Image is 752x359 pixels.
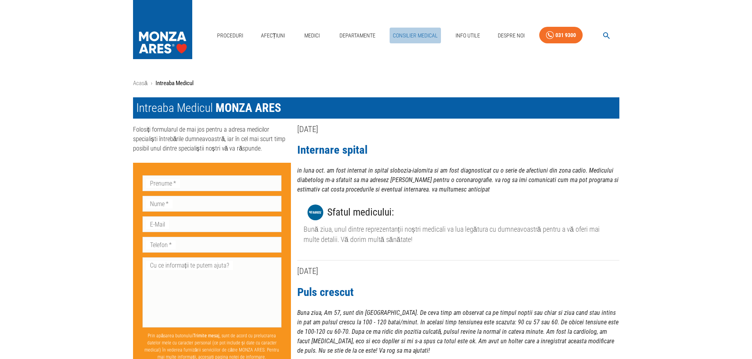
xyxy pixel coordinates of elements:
a: Departamente [336,28,379,44]
p: Buna ziua, Am 57, sunt din [GEOGRAPHIC_DATA]. De ceva timp am observat ca pe timpul noptii sau ch... [297,308,619,355]
img: MONZA ARES [308,205,323,220]
div: 031 9300 [555,30,576,40]
a: Proceduri [214,28,246,44]
div: Bună ziua, unul dintre reprezentanții noștri medicali va lua legătura cu dumneavoastră pentru a v... [304,224,613,244]
a: 031 9300 [539,27,583,44]
h3: Sfatul medicului : [327,204,394,220]
a: Internare spital [297,143,368,156]
p: Folosiți formularul de mai jos pentru a adresa medicilor specialiști întrebările dumneavoastră, i... [133,125,291,153]
h1: Intreaba Medicul [133,97,619,119]
a: Info Utile [452,28,483,44]
p: in luna oct. am fost internat in spital slobozia-ialomita si am fost diagnosticat cu o serie de a... [297,166,619,194]
b: Trimite mesaj [193,333,219,339]
p: Intreaba Medicul [156,79,193,88]
nav: breadcrumb [133,79,619,88]
button: MONZA ARESSfatul medicului:Bună ziua, unul dintre reprezentanții noștri medicali va lua legătura ... [297,194,619,251]
a: Afecțiuni [258,28,289,44]
a: Medici [300,28,325,44]
li: › [151,79,152,88]
a: Despre Noi [495,28,528,44]
span: MONZA ARES [216,101,281,115]
a: Consilier Medical [390,28,441,44]
a: Puls crescut [297,285,354,299]
a: Acasă [133,80,148,87]
span: [DATE] [297,125,318,134]
span: [DATE] [297,266,318,276]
